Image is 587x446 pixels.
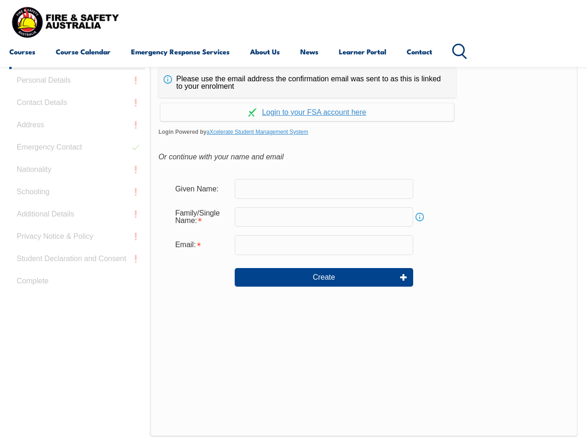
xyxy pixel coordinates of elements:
div: Email is required. [168,236,235,254]
span: Login Powered by [158,125,569,139]
div: Please use the email address the confirmation email was sent to as this is linked to your enrolment [158,68,456,98]
a: Course Calendar [56,40,111,63]
a: Learner Portal [339,40,386,63]
a: Emergency Response Services [131,40,230,63]
a: Contact [407,40,432,63]
a: aXcelerate Student Management System [206,129,308,135]
div: Given Name: [168,180,235,197]
div: Family/Single Name is required. [168,204,235,230]
a: News [300,40,318,63]
a: About Us [250,40,280,63]
div: Or continue with your name and email [158,150,569,164]
img: Log in withaxcelerate [248,108,257,117]
button: Create [235,268,413,287]
a: Info [413,210,426,223]
a: Courses [9,40,35,63]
